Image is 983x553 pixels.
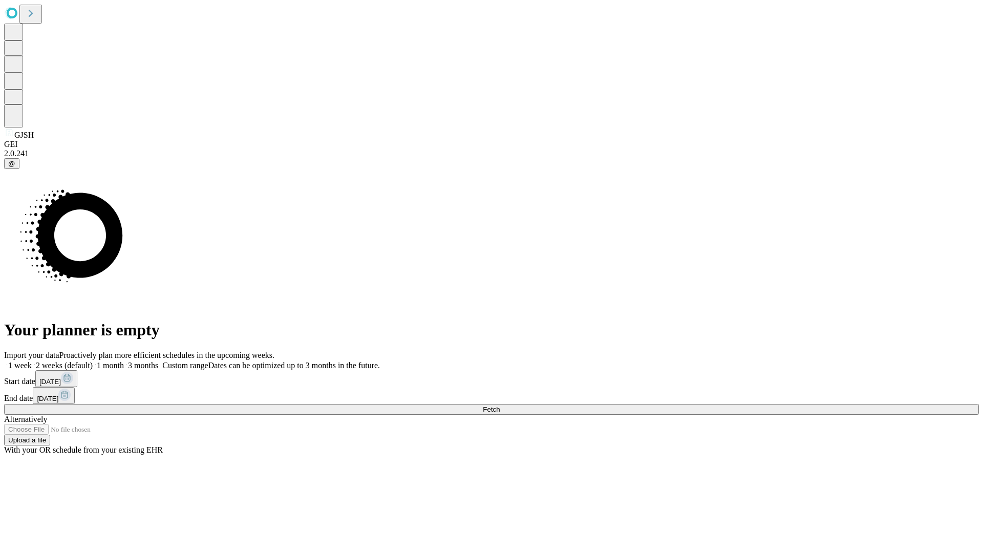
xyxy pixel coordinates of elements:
div: GEI [4,140,979,149]
span: 1 month [97,361,124,370]
button: [DATE] [33,387,75,404]
span: @ [8,160,15,167]
button: @ [4,158,19,169]
span: 3 months [128,361,158,370]
span: [DATE] [37,395,58,402]
div: Start date [4,370,979,387]
span: Fetch [483,406,500,413]
h1: Your planner is empty [4,321,979,339]
button: [DATE] [35,370,77,387]
span: With your OR schedule from your existing EHR [4,445,163,454]
span: [DATE] [39,378,61,386]
div: End date [4,387,979,404]
span: Custom range [162,361,208,370]
button: Fetch [4,404,979,415]
button: Upload a file [4,435,50,445]
span: Alternatively [4,415,47,423]
span: Import your data [4,351,59,359]
span: 2 weeks (default) [36,361,93,370]
span: Proactively plan more efficient schedules in the upcoming weeks. [59,351,274,359]
span: 1 week [8,361,32,370]
div: 2.0.241 [4,149,979,158]
span: GJSH [14,131,34,139]
span: Dates can be optimized up to 3 months in the future. [208,361,380,370]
